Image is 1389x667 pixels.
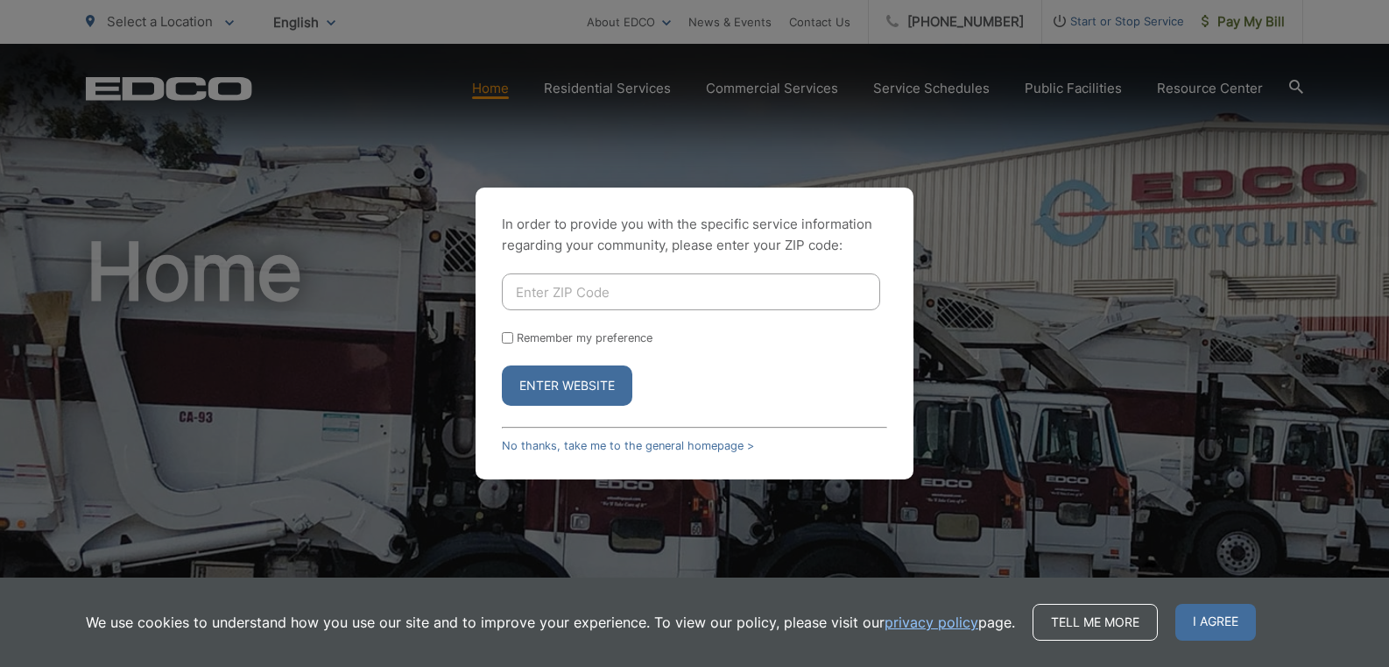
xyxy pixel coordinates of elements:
button: Enter Website [502,365,632,406]
a: privacy policy [885,612,978,633]
a: No thanks, take me to the general homepage > [502,439,754,452]
p: We use cookies to understand how you use our site and to improve your experience. To view our pol... [86,612,1015,633]
input: Enter ZIP Code [502,273,880,310]
p: In order to provide you with the specific service information regarding your community, please en... [502,214,887,256]
span: I agree [1175,604,1256,641]
a: Tell me more [1033,604,1158,641]
label: Remember my preference [517,331,652,344]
